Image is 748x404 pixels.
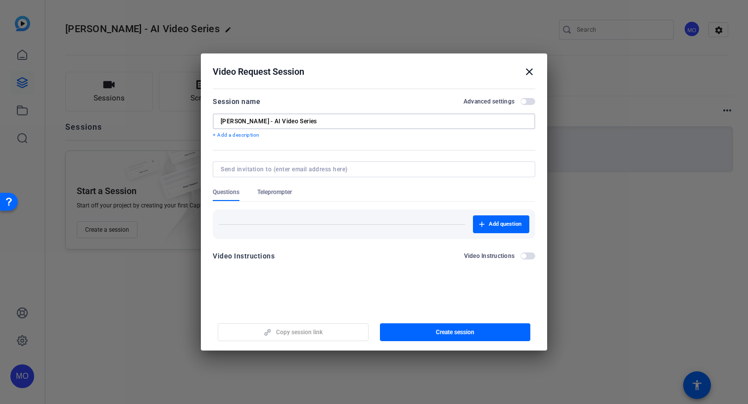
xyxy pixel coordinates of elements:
input: Send invitation to (enter email address here) [221,165,523,173]
button: Add question [473,215,529,233]
mat-icon: close [523,66,535,78]
span: Questions [213,188,239,196]
p: + Add a description [213,131,535,139]
span: Add question [489,220,521,228]
span: Create session [436,328,474,336]
div: Session name [213,96,260,107]
span: Teleprompter [257,188,292,196]
input: Enter Session Name [221,117,527,125]
div: Video Request Session [213,66,535,78]
h2: Advanced settings [464,98,514,105]
h2: Video Instructions [464,252,515,260]
div: Video Instructions [213,250,275,262]
button: Create session [380,323,531,341]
